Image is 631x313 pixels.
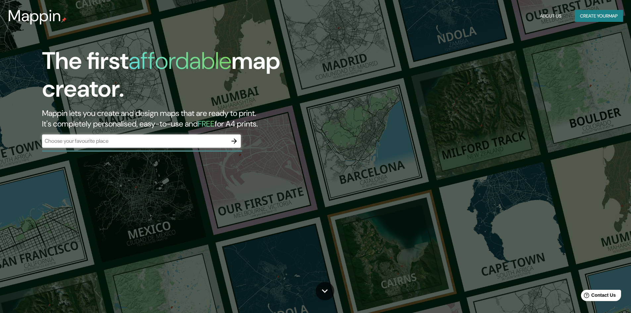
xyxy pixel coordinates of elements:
h1: The first map creator. [42,47,358,108]
button: About Us [537,10,564,22]
h5: FREE [198,119,215,129]
button: Create yourmap [575,10,623,22]
h2: Mappin lets you create and design maps that are ready to print. It's completely personalised, eas... [42,108,358,129]
input: Choose your favourite place [42,137,228,145]
h1: affordable [129,45,232,76]
iframe: Help widget launcher [572,287,624,306]
img: mappin-pin [61,17,67,23]
h3: Mappin [8,7,61,25]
